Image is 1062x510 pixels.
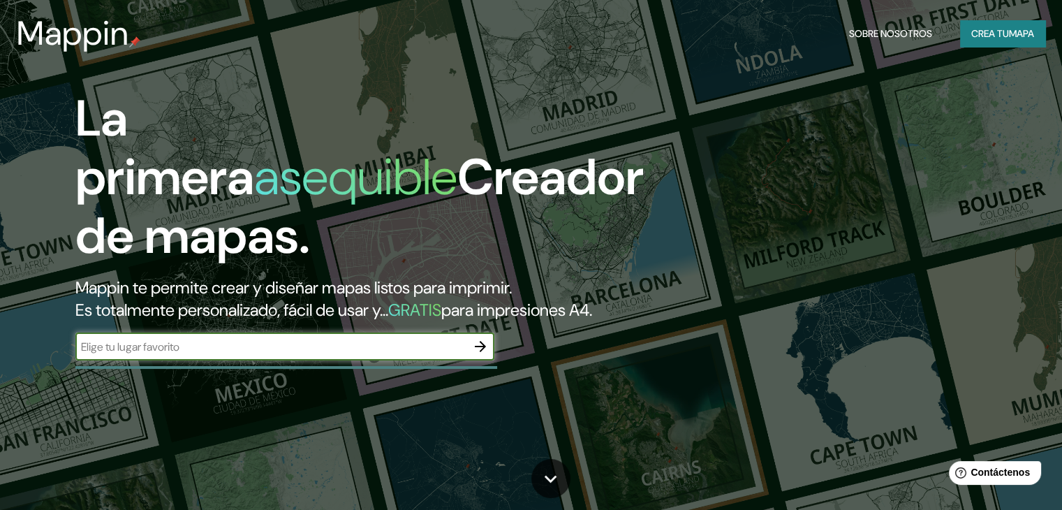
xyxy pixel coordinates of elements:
img: pin de mapeo [129,36,140,48]
font: GRATIS [388,299,441,321]
input: Elige tu lugar favorito [75,339,466,355]
font: mapa [1009,27,1034,40]
font: asequible [254,145,457,210]
button: Sobre nosotros [843,20,938,47]
button: Crea tumapa [960,20,1045,47]
iframe: Lanzador de widgets de ayuda [938,456,1047,495]
font: Mappin te permite crear y diseñar mapas listos para imprimir. [75,277,512,298]
font: Crea tu [971,27,1009,40]
font: Creador de mapas. [75,145,644,268]
font: Mappin [17,11,129,55]
font: Sobre nosotros [849,27,932,40]
font: para impresiones A4. [441,299,592,321]
font: Es totalmente personalizado, fácil de usar y... [75,299,388,321]
font: La primera [75,86,254,210]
